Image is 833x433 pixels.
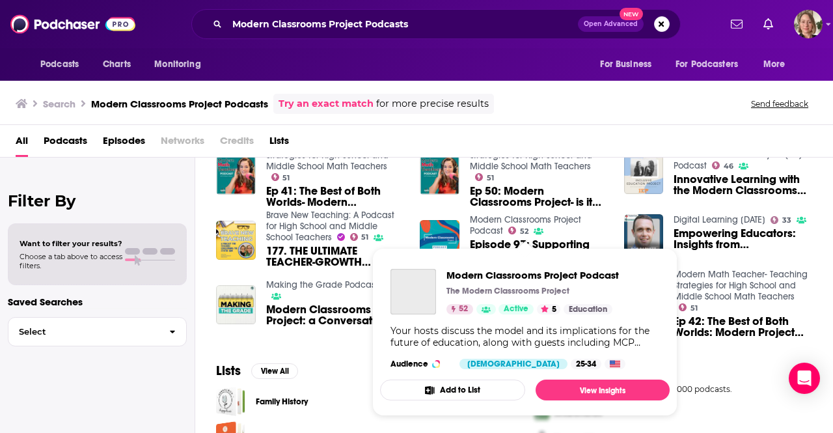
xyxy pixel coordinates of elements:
img: Podchaser - Follow, Share and Rate Podcasts [10,12,135,36]
img: Episode 97: Supporting Modern Classrooms Teachers [420,220,459,260]
a: Family History [216,387,245,416]
img: Ep 50: Modern Classrooms Project- is it right for you? [420,156,459,195]
button: Add to List [380,380,525,400]
span: 177. THE ULTIMATE TEACHER-GROWTH PROGRAM: MODERN CLASSROOMS PROJECT [266,245,405,268]
a: Episode 97: Supporting Modern Classrooms Teachers [470,239,608,261]
img: 177. THE ULTIMATE TEACHER-GROWTH PROGRAM: MODERN CLASSROOMS PROJECT [216,221,256,260]
a: Charts [94,52,139,77]
div: Your hosts discuss the model and its implications for the future of education, along with guests ... [390,325,659,348]
span: Monitoring [154,55,200,74]
span: Choose a tab above to access filters. [20,252,122,270]
button: open menu [754,52,802,77]
a: Empowering Educators: Insights from Rob Barnett on the Modern Classrooms Project [674,228,812,250]
span: Networks [161,130,204,157]
span: Podcasts [40,55,79,74]
img: Modern Classrooms Project: a Conversation with CEO & Co-Founder, Kareem Farah [216,285,256,325]
h3: Modern Classrooms Project Podcasts [91,98,268,110]
button: open menu [145,52,217,77]
button: Select [8,317,187,346]
a: All [16,130,28,157]
span: Open Advanced [584,21,638,27]
span: 33 [782,217,791,223]
span: Charts [103,55,131,74]
a: 51 [679,303,698,311]
span: Modern Classrooms Project: a Conversation with CEO & Co-Founder, [PERSON_NAME] [266,304,405,326]
img: User Profile [794,10,823,38]
a: Modern Math Teacher- Teaching Strategies for High School and Middle School Math Teachers [674,269,808,302]
button: Send feedback [747,98,812,109]
img: Ep 41: The Best of Both Worlds- Modern Classrooms Project and Building Thinking Classrooms [216,156,256,195]
h2: Lists [216,363,241,379]
button: View All [251,363,298,379]
button: open menu [667,52,757,77]
img: Innovative Learning with the Modern Classrooms Project with Robert Barnett [624,155,664,195]
p: Saved Searches [8,296,187,308]
span: Podcasts [44,130,87,157]
h3: Audience [390,359,449,369]
a: Modern Classrooms Project Podcast [390,269,436,314]
a: Making the Grade Podcast [266,279,378,290]
a: 52 [508,227,528,234]
span: for more precise results [376,96,489,111]
a: Modern Classrooms Project Podcast [446,269,619,281]
span: For Business [600,55,651,74]
a: Ep 42: The Best of Both Worlds: Modern Project Based Learning [674,316,812,338]
span: New [620,8,643,20]
a: Digital Learning Today [674,214,765,225]
a: Ep 50: Modern Classrooms Project- is it right for you? [470,186,608,208]
a: Modern Classrooms Project Podcast [470,214,581,236]
a: ListsView All [216,363,298,379]
span: Credits [220,130,254,157]
a: Innovative Learning with the Modern Classrooms Project with Robert Barnett [674,174,812,196]
span: 51 [361,234,368,240]
a: Family History [256,395,308,409]
span: Want to filter your results? [20,239,122,248]
a: 33 [771,216,791,224]
span: Empowering Educators: Insights from [PERSON_NAME] on the Modern Classrooms Project [674,228,812,250]
div: [DEMOGRAPHIC_DATA] [459,359,567,369]
h3: Search [43,98,75,110]
a: 51 [350,233,369,241]
p: The Modern Classrooms Project [446,286,569,296]
a: 51 [271,173,290,181]
span: Active [504,303,528,316]
a: Episodes [103,130,145,157]
span: 51 [690,305,698,311]
button: open menu [31,52,96,77]
a: 52 [446,304,473,314]
h2: Filter By [8,191,187,210]
div: Open Intercom Messenger [789,363,820,394]
span: Innovative Learning with the Modern Classrooms Project with [PERSON_NAME] [674,174,812,196]
button: Open AdvancedNew [578,16,644,32]
button: open menu [591,52,668,77]
a: Try an exact match [279,96,374,111]
span: 52 [520,229,528,234]
a: View Insights [536,380,670,400]
div: Search podcasts, credits, & more... [191,9,681,39]
span: Ep 41: The Best of Both Worlds- Modern Classrooms Project and Building Thinking Classrooms [266,186,405,208]
span: Logged in as AriFortierPr [794,10,823,38]
button: Show profile menu [794,10,823,38]
a: 51 [475,173,494,181]
a: Lists [269,130,289,157]
a: Education [564,304,612,314]
button: 5 [537,304,560,314]
a: Inclusive Education Project (IEP) Podcast [674,149,802,171]
img: Empowering Educators: Insights from Rob Barnett on the Modern Classrooms Project [624,214,664,254]
input: Search podcasts, credits, & more... [227,14,578,35]
span: 51 [282,175,290,181]
div: 25-34 [571,359,601,369]
span: 46 [724,163,733,169]
span: 51 [487,175,494,181]
a: 46 [712,161,733,169]
a: Active [498,304,534,314]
